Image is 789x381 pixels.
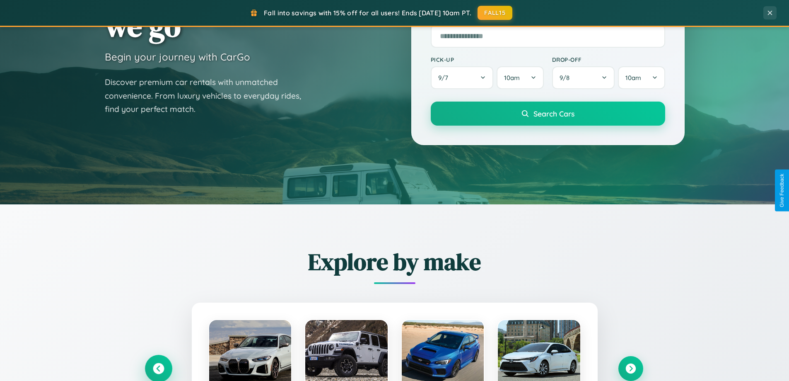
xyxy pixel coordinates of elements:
button: FALL15 [478,6,512,20]
h3: Begin your journey with CarGo [105,51,250,63]
span: Search Cars [533,109,574,118]
button: 10am [497,66,543,89]
div: Give Feedback [779,174,785,207]
p: Discover premium car rentals with unmatched convenience. From luxury vehicles to everyday rides, ... [105,75,312,116]
span: 9 / 7 [438,74,452,82]
button: Search Cars [431,102,665,126]
span: 9 / 8 [560,74,574,82]
span: Fall into savings with 15% off for all users! Ends [DATE] 10am PT. [264,9,471,17]
label: Pick-up [431,56,544,63]
span: 10am [504,74,520,82]
span: 10am [625,74,641,82]
button: 10am [618,66,665,89]
label: Drop-off [552,56,665,63]
h2: Explore by make [146,246,643,278]
button: 9/8 [552,66,615,89]
button: 9/7 [431,66,494,89]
